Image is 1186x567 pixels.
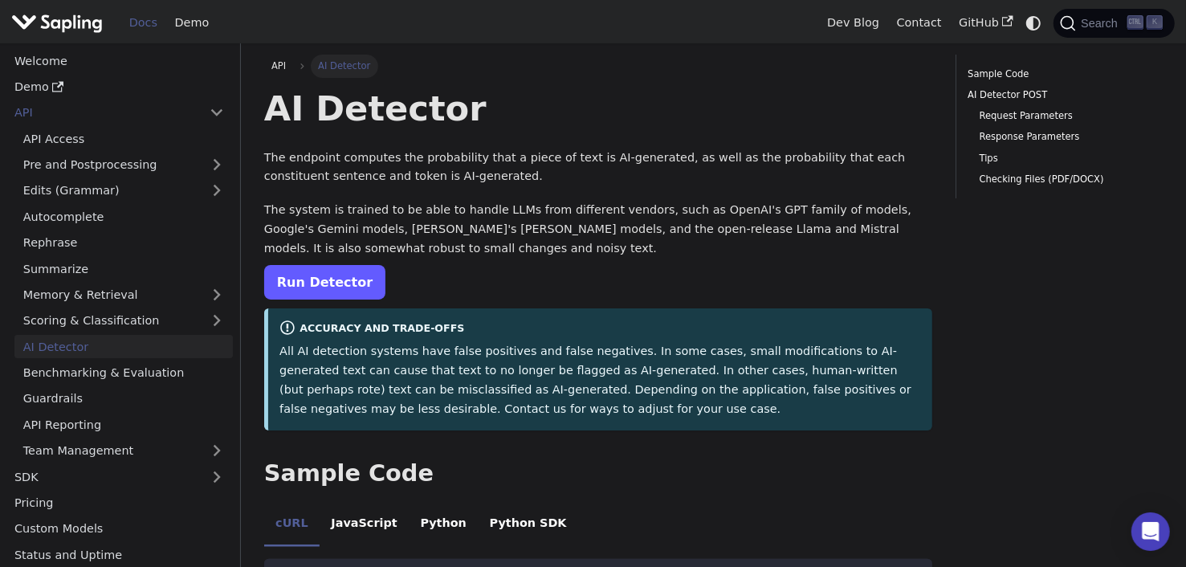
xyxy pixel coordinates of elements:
a: Rephrase [14,231,233,255]
a: Status and Uptime [6,543,233,566]
li: Python SDK [478,503,578,548]
li: Python [409,503,478,548]
a: Dev Blog [818,10,887,35]
span: AI Detector [311,55,378,77]
a: Benchmarking & Evaluation [14,361,233,385]
span: API [271,60,286,71]
a: Run Detector [264,265,385,300]
a: API Reporting [14,413,233,436]
p: The system is trained to be able to handle LLMs from different vendors, such as OpenAI's GPT fami... [264,201,932,258]
a: Pre and Postprocessing [14,153,233,177]
a: Pricing [6,492,233,515]
a: Welcome [6,49,233,72]
a: Guardrails [14,387,233,410]
h1: AI Detector [264,87,932,130]
button: Collapse sidebar category 'API' [201,101,233,124]
a: Memory & Retrieval [14,283,233,307]
li: JavaScript [320,503,409,548]
a: API [6,101,201,124]
a: Custom Models [6,517,233,540]
h2: Sample Code [264,459,932,488]
p: All AI detection systems have false positives and false negatives. In some cases, small modificat... [279,342,921,418]
kbd: K [1147,15,1163,30]
a: GitHub [950,10,1021,35]
a: Checking Files (PDF/DOCX) [980,172,1151,187]
a: Summarize [14,257,233,280]
a: Team Management [14,439,233,463]
a: Sapling.ai [11,11,108,35]
a: Autocomplete [14,205,233,228]
a: Tips [980,151,1151,166]
a: API [264,55,294,77]
a: Scoring & Classification [14,309,233,332]
button: Search (Ctrl+K) [1054,9,1174,38]
a: Sample Code [968,67,1157,82]
button: Switch between dark and light mode (currently system mode) [1022,11,1045,35]
button: Expand sidebar category 'SDK' [201,465,233,488]
a: API Access [14,127,233,150]
a: Response Parameters [980,129,1151,145]
img: Sapling.ai [11,11,103,35]
a: Edits (Grammar) [14,179,233,202]
li: cURL [264,503,320,548]
div: Accuracy and Trade-offs [279,320,921,339]
a: Demo [6,75,233,99]
nav: Breadcrumbs [264,55,932,77]
a: Contact [888,10,951,35]
p: The endpoint computes the probability that a piece of text is AI-generated, as well as the probab... [264,149,932,187]
span: Search [1076,17,1127,30]
div: Open Intercom Messenger [1131,512,1170,551]
a: Docs [120,10,166,35]
a: AI Detector [14,335,233,358]
a: Request Parameters [980,108,1151,124]
a: SDK [6,465,201,488]
a: AI Detector POST [968,88,1157,103]
a: Demo [166,10,218,35]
